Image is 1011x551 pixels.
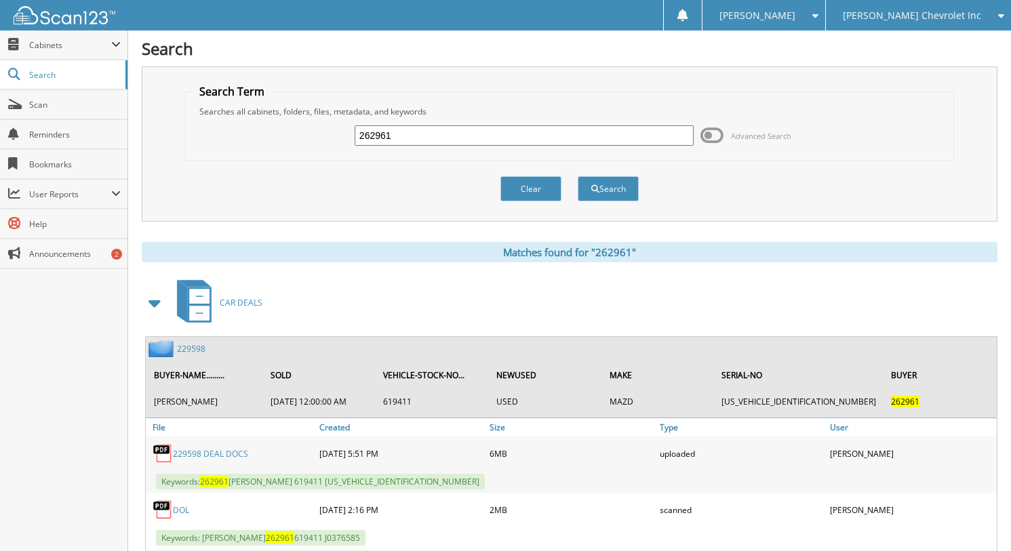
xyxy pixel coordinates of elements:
div: Matches found for "262961" [142,242,997,262]
div: uploaded [656,440,827,467]
div: [PERSON_NAME] [827,440,997,467]
span: [PERSON_NAME] [719,12,795,20]
td: USED [490,390,602,413]
legend: Search Term [193,84,271,99]
span: Help [29,218,121,230]
a: Size [486,418,656,436]
span: Search [29,69,119,81]
div: [DATE] 5:51 PM [316,440,486,467]
a: CAR DEALS [169,276,262,329]
th: BUYER [884,361,995,389]
a: 229598 DEAL DOCS [173,448,248,460]
a: DOL [173,504,189,516]
td: [DATE] 12:00:00 AM [264,390,375,413]
span: Reminders [29,129,121,140]
span: CAR DEALS [220,297,262,308]
div: scanned [656,496,827,523]
h1: Search [142,37,997,60]
th: SERIAL-NO [715,361,883,389]
a: User [827,418,997,436]
img: scan123-logo-white.svg [14,6,115,24]
th: NEWUSED [490,361,602,389]
a: Type [656,418,827,436]
th: VEHICLE-STOCK-NO... [376,361,488,389]
span: 262961 [200,476,229,487]
span: 262961 [891,396,919,407]
th: SOLD [264,361,375,389]
span: User Reports [29,188,111,200]
span: Scan [29,99,121,110]
th: MAKE [603,361,713,389]
div: 2MB [486,496,656,523]
span: Cabinets [29,39,111,51]
img: folder2.png [148,340,177,357]
th: BUYER-NAME......... [147,361,262,389]
span: Keywords: [PERSON_NAME] 619411 [US_VEHICLE_IDENTIFICATION_NUMBER] [156,474,485,489]
a: Created [316,418,486,436]
div: 6MB [486,440,656,467]
img: PDF.png [153,443,173,464]
button: Search [578,176,639,201]
button: Clear [500,176,561,201]
td: [PERSON_NAME] [147,390,262,413]
td: MAZD [603,390,713,413]
td: [US_VEHICLE_IDENTIFICATION_NUMBER] [715,390,883,413]
span: 262961 [266,532,294,544]
img: PDF.png [153,499,173,520]
span: Keywords: [PERSON_NAME] 619411 J0376585 [156,530,365,546]
span: Announcements [29,248,121,260]
div: 2 [111,249,122,260]
span: Advanced Search [731,131,791,141]
div: Searches all cabinets, folders, files, metadata, and keywords [193,106,947,117]
a: 229598 [177,343,205,354]
span: [PERSON_NAME] Chevrolet Inc [843,12,981,20]
td: 619411 [376,390,488,413]
a: File [146,418,316,436]
div: [PERSON_NAME] [827,496,997,523]
span: Bookmarks [29,159,121,170]
div: [DATE] 2:16 PM [316,496,486,523]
